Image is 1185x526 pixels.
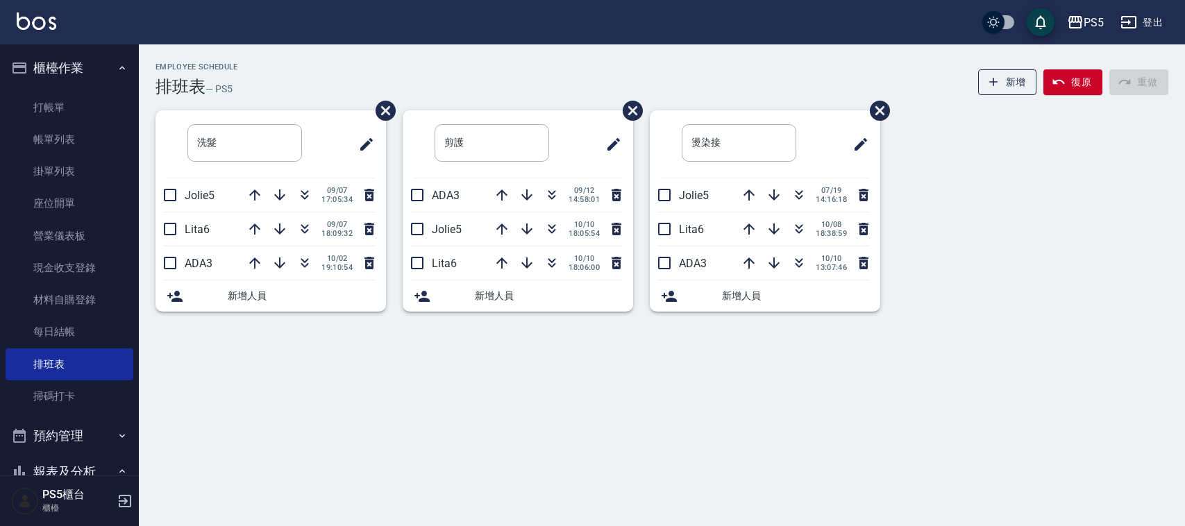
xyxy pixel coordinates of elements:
button: 櫃檯作業 [6,50,133,86]
h6: — PS5 [205,82,233,96]
span: 修改班表的標題 [597,128,622,161]
a: 掃碼打卡 [6,380,133,412]
span: 修改班表的標題 [844,128,869,161]
span: Lita6 [432,257,457,270]
span: 09/12 [569,186,600,195]
div: 新增人員 [403,280,633,312]
span: 10/10 [816,254,847,263]
input: 排版標題 [435,124,549,162]
span: 09/07 [321,186,353,195]
a: 營業儀表板 [6,220,133,252]
img: Person [11,487,39,515]
span: 10/10 [569,254,600,263]
span: 刪除班表 [365,90,398,131]
a: 每日結帳 [6,316,133,348]
img: Logo [17,12,56,30]
h3: 排班表 [156,77,205,96]
input: 排版標題 [682,124,796,162]
span: Jolie5 [185,189,215,202]
a: 座位開單 [6,187,133,219]
button: 預約管理 [6,418,133,454]
span: 18:05:54 [569,229,600,238]
span: 新增人員 [475,289,622,303]
span: ADA3 [432,189,460,202]
div: PS5 [1084,14,1104,31]
button: 新增 [978,69,1037,95]
button: 復原 [1043,69,1102,95]
span: 14:58:01 [569,195,600,204]
span: 18:06:00 [569,263,600,272]
span: 10/02 [321,254,353,263]
a: 排班表 [6,348,133,380]
span: 10/10 [569,220,600,229]
span: Jolie5 [432,223,462,236]
span: 刪除班表 [612,90,645,131]
span: 07/19 [816,186,847,195]
span: 18:38:59 [816,229,847,238]
span: ADA3 [679,257,707,270]
div: 新增人員 [156,280,386,312]
a: 現金收支登錄 [6,252,133,284]
span: Lita6 [679,223,704,236]
span: 13:07:46 [816,263,847,272]
span: 14:16:18 [816,195,847,204]
span: 修改班表的標題 [350,128,375,161]
input: 排版標題 [187,124,302,162]
span: 新增人員 [722,289,869,303]
a: 材料自購登錄 [6,284,133,316]
button: PS5 [1061,8,1109,37]
a: 掛單列表 [6,155,133,187]
h5: PS5櫃台 [42,488,113,502]
span: Lita6 [185,223,210,236]
a: 帳單列表 [6,124,133,155]
button: save [1027,8,1054,36]
p: 櫃檯 [42,502,113,514]
h2: Employee Schedule [156,62,238,71]
span: 19:10:54 [321,263,353,272]
span: 17:05:34 [321,195,353,204]
span: 10/08 [816,220,847,229]
button: 登出 [1115,10,1168,35]
span: 09/07 [321,220,353,229]
div: 新增人員 [650,280,880,312]
span: Jolie5 [679,189,709,202]
span: 刪除班表 [859,90,892,131]
button: 報表及分析 [6,454,133,490]
span: 新增人員 [228,289,375,303]
span: ADA3 [185,257,212,270]
span: 18:09:32 [321,229,353,238]
a: 打帳單 [6,92,133,124]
